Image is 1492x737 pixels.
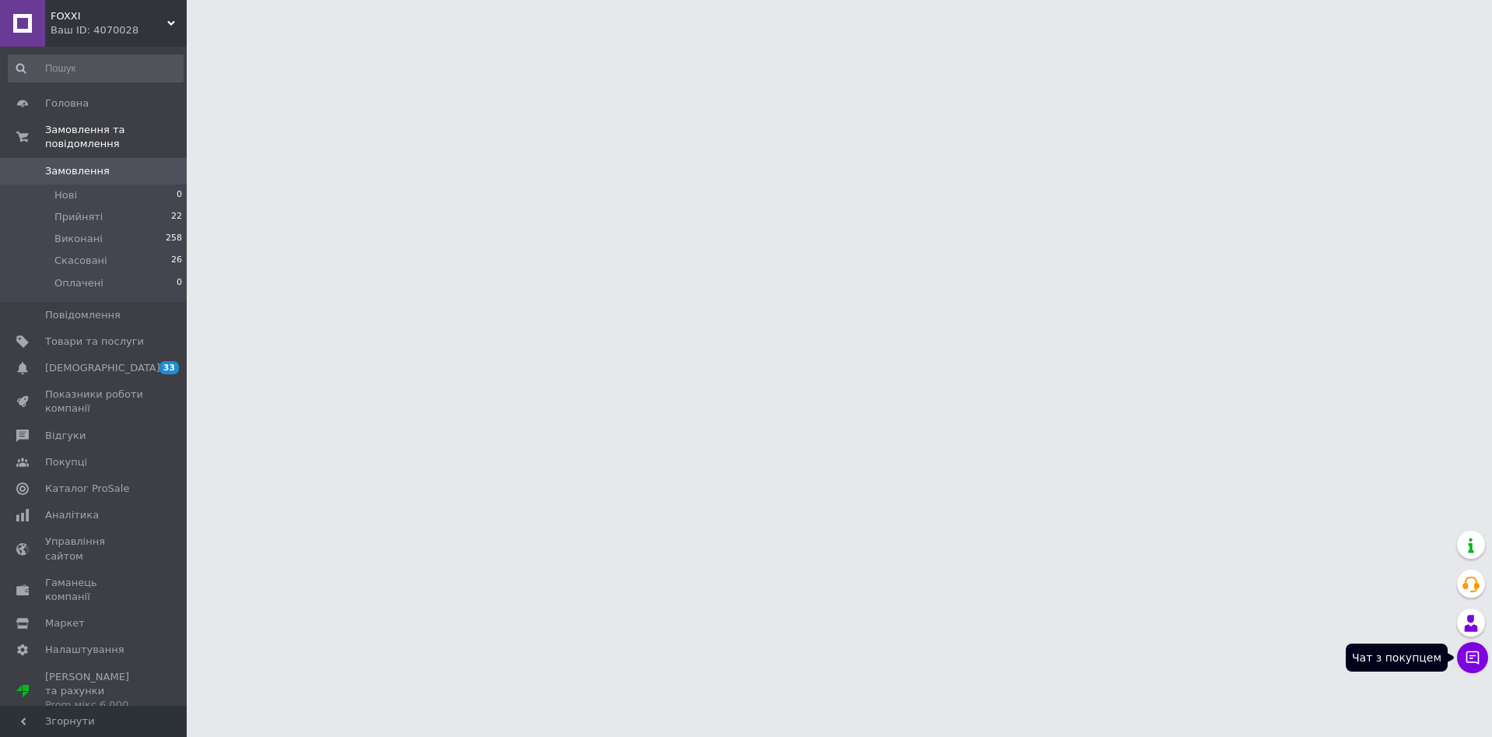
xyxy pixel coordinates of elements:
[45,670,144,713] span: [PERSON_NAME] та рахунки
[45,308,121,322] span: Повідомлення
[54,232,103,246] span: Виконані
[45,643,124,657] span: Налаштування
[54,254,107,268] span: Скасовані
[45,429,86,443] span: Відгуки
[45,361,160,375] span: [DEMOGRAPHIC_DATA]
[45,335,144,349] span: Товари та послуги
[45,576,144,604] span: Гаманець компанії
[54,276,103,290] span: Оплачені
[166,232,182,246] span: 258
[45,388,144,416] span: Показники роботи компанії
[171,254,182,268] span: 26
[45,616,85,630] span: Маркет
[159,361,179,374] span: 33
[45,482,129,496] span: Каталог ProSale
[45,698,144,712] div: Prom мікс 6 000
[45,164,110,178] span: Замовлення
[171,210,182,224] span: 22
[177,188,182,202] span: 0
[51,23,187,37] div: Ваш ID: 4070028
[1346,644,1448,672] div: Чат з покупцем
[45,535,144,563] span: Управління сайтом
[54,188,77,202] span: Нові
[1457,642,1488,673] button: Чат з покупцем
[177,276,182,290] span: 0
[45,123,187,151] span: Замовлення та повідомлення
[51,9,167,23] span: FOXXI
[45,97,89,111] span: Головна
[45,455,87,469] span: Покупці
[8,54,184,82] input: Пошук
[45,508,99,522] span: Аналітика
[54,210,103,224] span: Прийняті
